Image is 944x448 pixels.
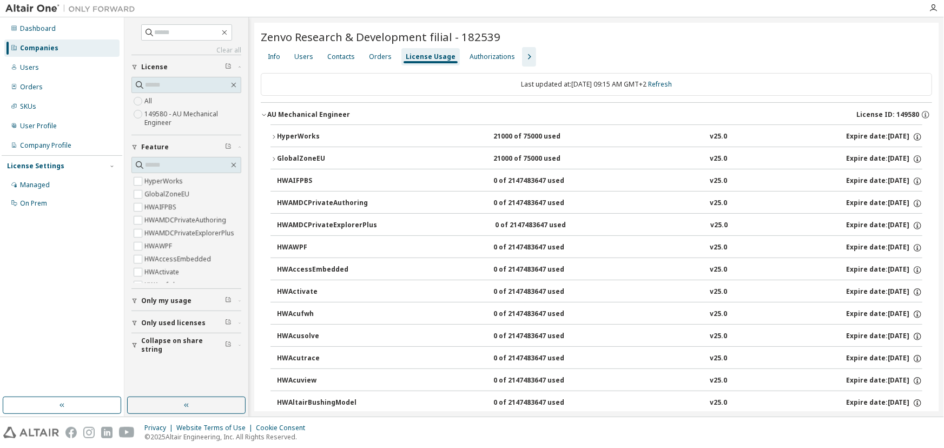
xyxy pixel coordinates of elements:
span: Clear filter [225,143,232,151]
div: 0 of 2147483647 used [495,221,592,230]
div: Orders [369,52,392,61]
div: 0 of 2147483647 used [493,354,591,364]
div: Privacy [144,424,176,432]
div: Expire date: [DATE] [846,287,922,297]
div: Expire date: [DATE] [846,376,922,386]
div: Expire date: [DATE] [846,221,922,230]
div: HWAltairBushingModel [277,398,374,408]
button: AU Mechanical EngineerLicense ID: 149580 [261,103,932,127]
div: v25.0 [710,154,727,164]
div: 21000 of 75000 used [493,132,591,142]
div: Orders [20,83,43,91]
div: Expire date: [DATE] [846,199,922,208]
div: 0 of 2147483647 used [493,398,591,408]
img: facebook.svg [65,427,77,438]
div: 0 of 2147483647 used [493,332,591,341]
div: HWAWPF [277,243,374,253]
div: AU Mechanical Engineer [267,110,350,119]
div: 0 of 2147483647 used [493,265,591,275]
span: Collapse on share string [141,337,225,354]
div: HWAcusolve [277,332,374,341]
div: Expire date: [DATE] [846,332,922,341]
div: v25.0 [710,354,727,364]
img: altair_logo.svg [3,427,59,438]
div: 0 of 2147483647 used [493,376,591,386]
button: HWAMDCPrivateAuthoring0 of 2147483647 usedv25.0Expire date:[DATE] [277,192,922,215]
label: HWActivate [144,266,181,279]
label: GlobalZoneEU [144,188,192,201]
div: On Prem [20,199,47,208]
label: HWAcufwh [144,279,179,292]
button: HWAIFPBS0 of 2147483647 usedv25.0Expire date:[DATE] [277,169,922,193]
div: Expire date: [DATE] [846,243,922,253]
div: Company Profile [20,141,71,150]
div: HWAIFPBS [277,176,374,186]
div: 0 of 2147483647 used [493,176,591,186]
div: Website Terms of Use [176,424,256,432]
div: License Usage [406,52,456,61]
button: HWAMDCPrivateExplorerPlus0 of 2147483647 usedv25.0Expire date:[DATE] [277,214,922,238]
div: HyperWorks [277,132,374,142]
img: youtube.svg [119,427,135,438]
div: HWAcufwh [277,309,374,319]
div: SKUs [20,102,36,111]
div: License Settings [7,162,64,170]
div: Expire date: [DATE] [846,154,922,164]
label: HyperWorks [144,175,185,188]
button: Only my usage [131,289,241,313]
div: Expire date: [DATE] [846,132,922,142]
div: Expire date: [DATE] [846,354,922,364]
img: instagram.svg [83,427,95,438]
div: 0 of 2147483647 used [493,243,591,253]
div: 0 of 2147483647 used [493,309,591,319]
div: Expire date: [DATE] [846,176,922,186]
div: Expire date: [DATE] [846,265,922,275]
div: 21000 of 75000 used [493,154,591,164]
label: HWAIFPBS [144,201,179,214]
a: Clear all [131,46,241,55]
div: Contacts [327,52,355,61]
div: v25.0 [710,332,727,341]
button: Feature [131,135,241,159]
div: v25.0 [710,309,727,319]
p: © 2025 Altair Engineering, Inc. All Rights Reserved. [144,432,312,442]
div: Expire date: [DATE] [846,398,922,408]
div: Last updated at: [DATE] 09:15 AM GMT+2 [261,73,932,96]
div: HWAccessEmbedded [277,265,374,275]
div: v25.0 [710,176,727,186]
div: v25.0 [710,199,727,208]
span: Feature [141,143,169,151]
label: HWAMDCPrivateAuthoring [144,214,228,227]
button: HWAcufwh0 of 2147483647 usedv25.0Expire date:[DATE] [277,302,922,326]
div: Companies [20,44,58,52]
div: Info [268,52,280,61]
label: 149580 - AU Mechanical Engineer [144,108,241,129]
button: HWAcusolve0 of 2147483647 usedv25.0Expire date:[DATE] [277,325,922,348]
span: Only my usage [141,297,192,305]
div: v25.0 [710,398,727,408]
label: All [144,95,154,108]
div: Users [294,52,313,61]
div: HWAMDCPrivateAuthoring [277,199,374,208]
div: GlobalZoneEU [277,154,374,164]
button: Collapse on share string [131,333,241,357]
button: HWAcutrace0 of 2147483647 usedv25.0Expire date:[DATE] [277,347,922,371]
a: Refresh [648,80,672,89]
span: License [141,63,168,71]
span: License ID: 149580 [856,110,919,119]
div: v25.0 [710,265,727,275]
button: HWAWPF0 of 2147483647 usedv25.0Expire date:[DATE] [277,236,922,260]
button: HWAccessEmbedded0 of 2147483647 usedv25.0Expire date:[DATE] [277,258,922,282]
img: Altair One [5,3,141,14]
span: Clear filter [225,63,232,71]
div: 0 of 2147483647 used [493,199,591,208]
div: Expire date: [DATE] [846,309,922,319]
div: v25.0 [710,376,727,386]
button: Only used licenses [131,311,241,335]
button: HWAltairBushingModel0 of 2147483647 usedv25.0Expire date:[DATE] [277,391,922,415]
div: Authorizations [470,52,515,61]
button: HWActivate0 of 2147483647 usedv25.0Expire date:[DATE] [277,280,922,304]
div: HWAMDCPrivateExplorerPlus [277,221,377,230]
button: GlobalZoneEU21000 of 75000 usedv25.0Expire date:[DATE] [270,147,922,171]
div: v25.0 [710,287,727,297]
